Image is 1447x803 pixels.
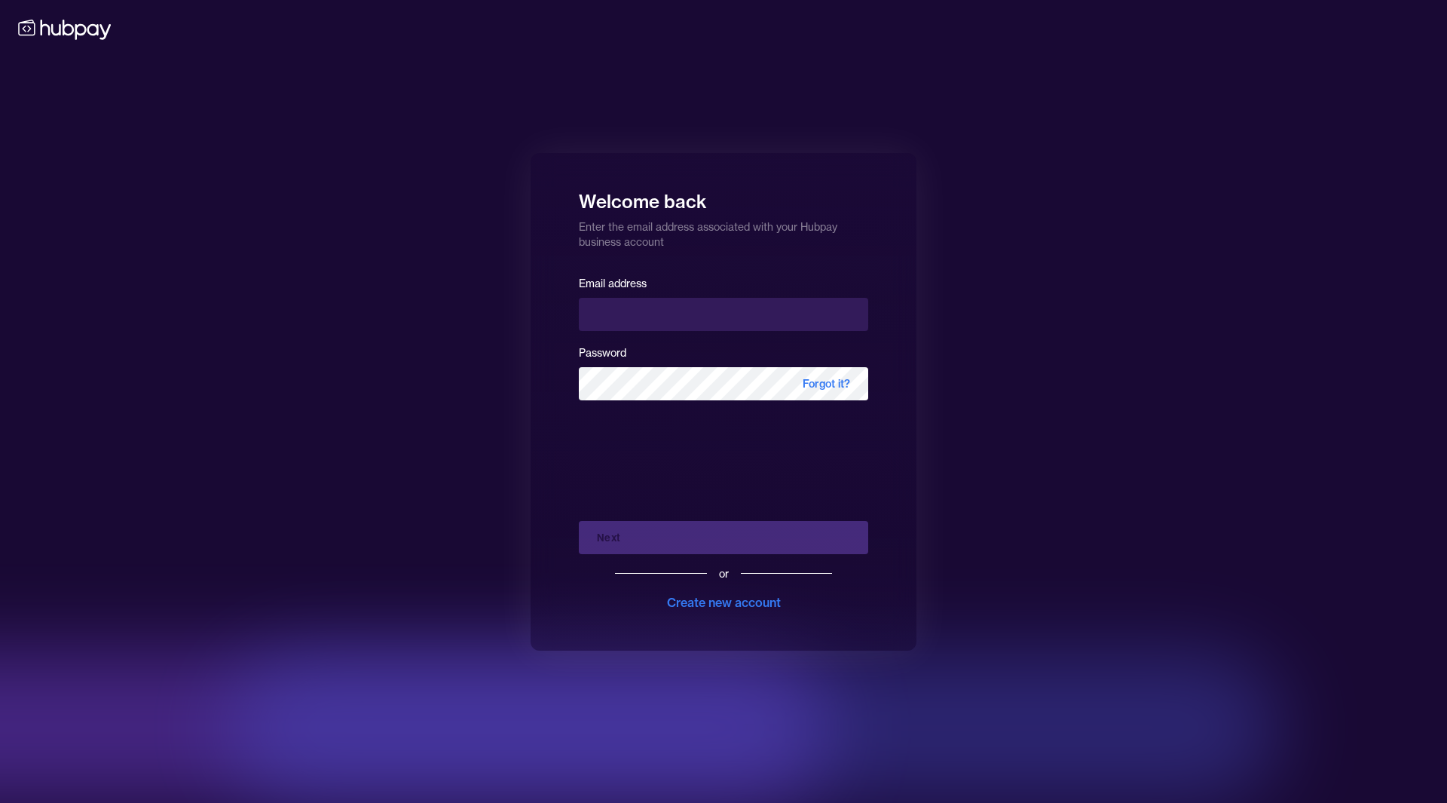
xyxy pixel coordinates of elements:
[579,346,626,360] label: Password
[667,593,781,611] div: Create new account
[579,277,647,290] label: Email address
[719,566,729,581] div: or
[579,180,868,213] h1: Welcome back
[785,367,868,400] span: Forgot it?
[579,213,868,250] p: Enter the email address associated with your Hubpay business account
